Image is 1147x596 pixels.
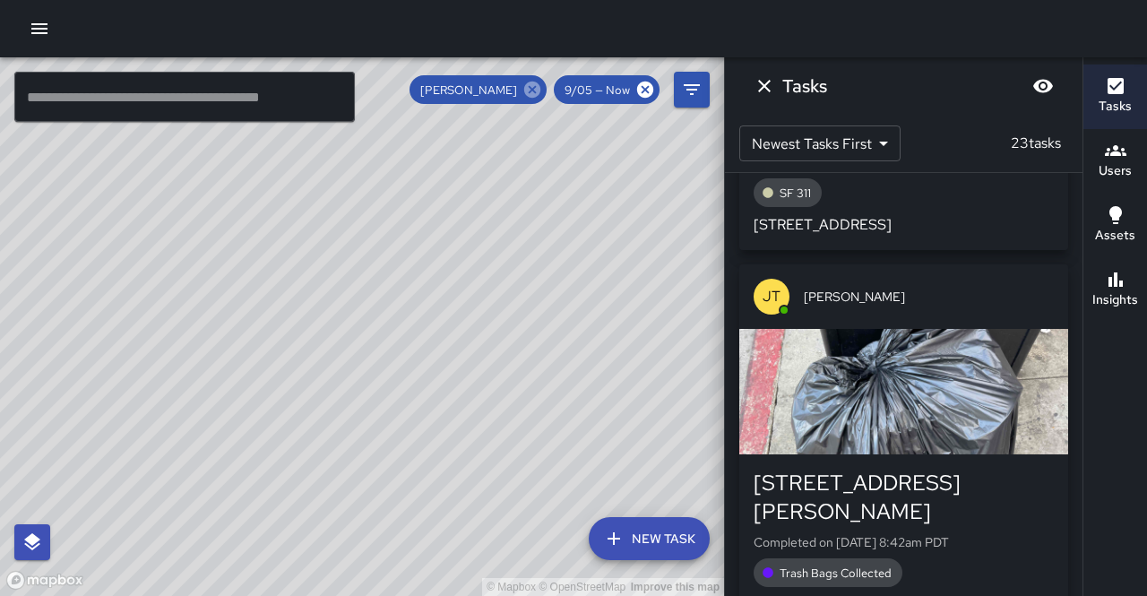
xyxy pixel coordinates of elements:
[1092,290,1138,310] h6: Insights
[754,214,1054,236] p: [STREET_ADDRESS]
[754,533,1054,551] p: Completed on [DATE] 8:42am PDT
[769,186,822,201] span: SF 311
[554,82,641,98] span: 9/05 — Now
[804,288,1054,306] span: [PERSON_NAME]
[1083,65,1147,129] button: Tasks
[1025,68,1061,104] button: Blur
[1083,194,1147,258] button: Assets
[1083,258,1147,323] button: Insights
[410,75,547,104] div: [PERSON_NAME]
[763,286,780,307] p: JT
[589,517,710,560] button: New Task
[410,82,528,98] span: [PERSON_NAME]
[1099,161,1132,181] h6: Users
[1095,226,1135,246] h6: Assets
[782,72,827,100] h6: Tasks
[1004,133,1068,154] p: 23 tasks
[674,72,710,108] button: Filters
[739,125,901,161] div: Newest Tasks First
[1099,97,1132,117] h6: Tasks
[1083,129,1147,194] button: Users
[754,469,1054,526] div: [STREET_ADDRESS][PERSON_NAME]
[769,566,902,581] span: Trash Bags Collected
[554,75,660,104] div: 9/05 — Now
[746,68,782,104] button: Dismiss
